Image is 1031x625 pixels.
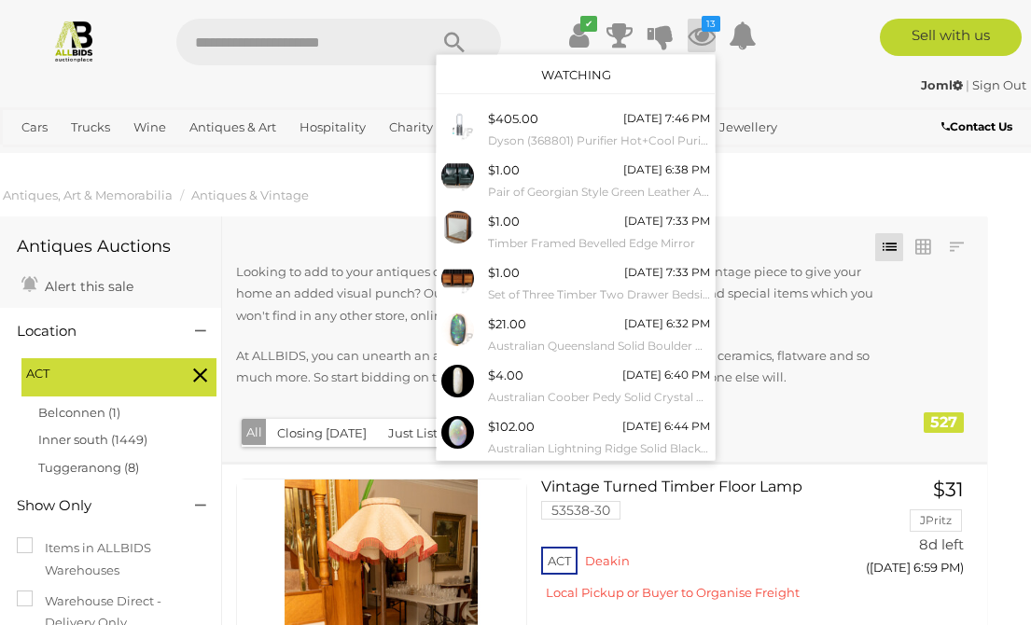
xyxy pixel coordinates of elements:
[622,416,710,437] div: [DATE] 6:44 PM
[880,19,1022,56] a: Sell with us
[292,112,373,143] a: Hospitality
[488,316,526,331] span: $21.00
[441,262,474,295] img: 53780-13a.JPG
[972,77,1026,92] a: Sign Out
[488,438,710,459] small: Australian Lightning Ridge Solid Black Opal Oval Cabochon, 3.15ct
[941,119,1012,133] b: Contact Us
[437,360,715,411] a: $4.00 [DATE] 6:40 PM Australian Coober Pedy Solid Crystal Opal, 4.50ct
[437,206,715,257] a: $1.00 [DATE] 7:33 PM Timber Framed Bevelled Edge Mirror
[182,112,284,143] a: Antiques & Art
[382,112,440,143] a: Charity
[63,112,118,143] a: Trucks
[441,313,474,346] img: 52223-22a.jpg
[441,211,474,243] img: 53917-5a.JPG
[941,117,1017,137] a: Contact Us
[488,368,523,382] span: $4.00
[623,160,710,180] div: [DATE] 6:38 PM
[624,262,710,283] div: [DATE] 7:33 PM
[488,111,538,126] span: $405.00
[622,365,710,385] div: [DATE] 6:40 PM
[52,19,96,62] img: Allbids.com.au
[966,77,969,92] span: |
[564,19,592,52] a: ✔
[437,104,715,155] a: $405.00 [DATE] 7:46 PM Dyson (368801) Purifier Hot+Cool Purifying Fan Heater (white/silver)- ORP ...
[488,182,710,202] small: Pair of Georgian Style Green Leather Armchairs
[126,112,174,143] a: Wine
[623,108,710,129] div: [DATE] 7:46 PM
[488,387,710,408] small: Australian Coober Pedy Solid Crystal Opal, 4.50ct
[488,285,710,305] small: Set of Three Timber Two Drawer Bedside Chests
[14,143,64,174] a: Office
[408,19,501,65] button: Search
[712,112,785,143] a: Jewellery
[441,108,474,141] img: 53944-3a.jpg
[702,16,720,32] i: 13
[73,143,126,174] a: Sports
[488,419,535,434] span: $102.00
[437,155,715,206] a: $1.00 [DATE] 6:38 PM Pair of Georgian Style Green Leather Armchairs
[437,257,715,309] a: $1.00 [DATE] 7:33 PM Set of Three Timber Two Drawer Bedside Chests
[488,336,710,356] small: Australian Queensland Solid Boulder Opal, 2.40ct
[441,416,474,449] img: 52223-20a.jpg
[437,411,715,463] a: $102.00 [DATE] 6:44 PM Australian Lightning Ridge Solid Black Opal Oval Cabochon, 3.15ct
[541,67,611,82] a: Watching
[488,214,520,229] span: $1.00
[488,162,520,177] span: $1.00
[488,265,520,280] span: $1.00
[688,19,716,52] a: 13
[488,233,710,254] small: Timber Framed Bevelled Edge Mirror
[624,211,710,231] div: [DATE] 7:33 PM
[921,77,963,92] strong: Joml
[488,131,710,151] small: Dyson (368801) Purifier Hot+Cool Purifying Fan Heater (white/silver)- ORP $999 (Includes 1 Year W...
[134,143,282,174] a: [GEOGRAPHIC_DATA]
[921,77,966,92] a: Joml
[624,313,710,334] div: [DATE] 6:32 PM
[441,365,474,397] img: 52223-21a.jpg
[580,16,597,32] i: ✔
[14,112,55,143] a: Cars
[437,309,715,360] a: $21.00 [DATE] 6:32 PM Australian Queensland Solid Boulder Opal, 2.40ct
[441,160,474,192] img: 54093-6a.JPG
